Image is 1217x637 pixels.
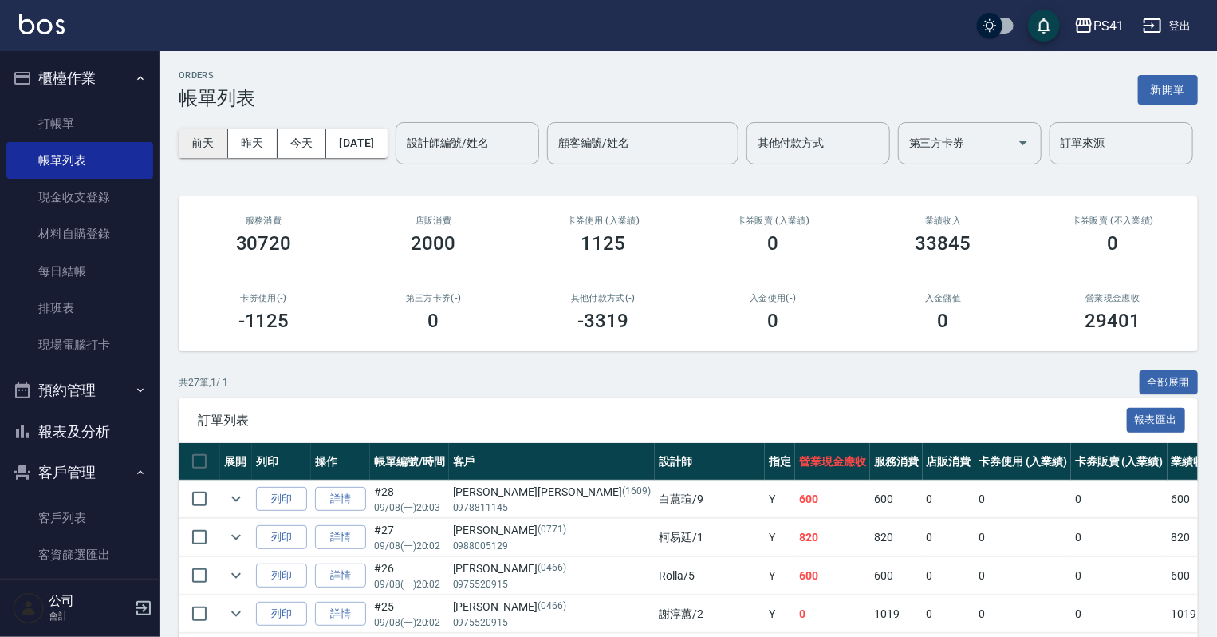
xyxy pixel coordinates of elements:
p: 0975520915 [453,615,651,630]
div: [PERSON_NAME][PERSON_NAME] [453,484,651,500]
td: 820 [870,519,923,556]
td: 0 [975,595,1072,633]
p: 0978811145 [453,500,651,515]
div: PS41 [1093,16,1124,36]
td: 0 [1071,519,1168,556]
h3: -1125 [238,310,289,332]
a: 打帳單 [6,105,153,142]
h3: 1125 [581,232,626,255]
td: 0 [975,519,1072,556]
td: 柯易廷 /1 [655,519,765,556]
td: #25 [370,595,449,633]
h2: 第三方卡券(-) [368,293,499,303]
td: 0 [923,557,975,595]
div: [PERSON_NAME] [453,560,651,577]
a: 材料自購登錄 [6,216,153,252]
p: 09/08 (一) 20:02 [374,539,445,553]
td: Y [765,557,795,595]
td: 0 [795,595,870,633]
th: 指定 [765,443,795,481]
p: (0771) [538,522,566,539]
td: #26 [370,557,449,595]
td: 0 [923,519,975,556]
button: 登出 [1136,11,1198,41]
th: 卡券販賣 (入業績) [1071,443,1168,481]
p: 09/08 (一) 20:02 [374,577,445,591]
th: 店販消費 [923,443,975,481]
button: 報表匯出 [1127,408,1186,433]
h3: 29401 [1085,310,1141,332]
button: expand row [224,487,248,511]
h3: -3319 [578,310,629,332]
a: 詳情 [315,487,366,512]
p: (0466) [538,599,566,615]
a: 客資篩選匯出 [6,536,153,573]
p: 0988005129 [453,539,651,553]
a: 排班表 [6,290,153,326]
th: 設計師 [655,443,765,481]
th: 營業現金應收 [795,443,870,481]
td: Y [765,481,795,518]
td: #28 [370,481,449,518]
a: 帳單列表 [6,142,153,179]
button: 全部展開 [1140,370,1199,395]
h2: 營業現金應收 [1047,293,1179,303]
button: 列印 [256,487,307,512]
a: 卡券管理 [6,573,153,610]
h3: 2000 [412,232,456,255]
p: 0975520915 [453,577,651,591]
h2: 業績收入 [877,216,1009,226]
h3: 30720 [236,232,292,255]
td: 0 [975,481,1072,518]
td: 謝淳蕙 /2 [655,595,765,633]
button: save [1028,10,1060,42]
button: PS41 [1068,10,1130,42]
img: Person [13,592,45,624]
button: 客戶管理 [6,452,153,493]
h2: 店販消費 [368,216,499,226]
p: 共 27 筆, 1 / 1 [179,375,228,390]
button: 櫃檯作業 [6,57,153,99]
h2: ORDERS [179,70,255,81]
button: 列印 [256,602,307,627]
th: 帳單編號/時間 [370,443,449,481]
a: 詳情 [315,602,366,627]
h2: 卡券販賣 (入業績) [707,216,839,226]
h2: 卡券使用(-) [198,293,329,303]
th: 卡券使用 (入業績) [975,443,1072,481]
h2: 其他付款方式(-) [538,293,669,303]
td: Y [765,519,795,556]
div: [PERSON_NAME] [453,599,651,615]
a: 現場電腦打卡 [6,326,153,363]
h3: 0 [428,310,439,332]
div: [PERSON_NAME] [453,522,651,539]
a: 報表匯出 [1127,412,1186,427]
a: 詳情 [315,564,366,588]
button: expand row [224,564,248,588]
button: 昨天 [228,129,278,158]
h3: 帳單列表 [179,87,255,109]
button: [DATE] [326,129,387,158]
td: 0 [1071,557,1168,595]
h3: 0 [768,232,779,255]
img: Logo [19,14,65,34]
td: 白蕙瑄 /9 [655,481,765,518]
h3: 0 [1108,232,1119,255]
h2: 入金儲值 [877,293,1009,303]
th: 操作 [311,443,370,481]
a: 每日結帳 [6,253,153,290]
td: 0 [923,595,975,633]
p: 09/08 (一) 20:03 [374,500,445,515]
td: Y [765,595,795,633]
h2: 卡券販賣 (不入業績) [1047,216,1179,226]
td: 600 [795,557,870,595]
p: 會計 [49,609,130,623]
button: Open [1010,130,1036,156]
button: 今天 [278,129,327,158]
button: expand row [224,525,248,549]
td: 0 [975,557,1072,595]
a: 現金收支登錄 [6,179,153,216]
button: 預約管理 [6,370,153,411]
td: 1019 [870,595,923,633]
a: 客戶列表 [6,500,153,536]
